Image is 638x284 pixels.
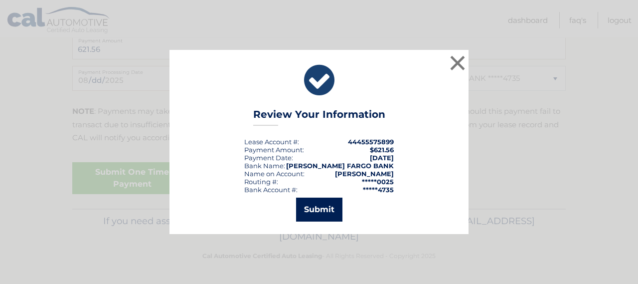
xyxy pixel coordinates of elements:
strong: 44455575899 [348,138,394,146]
strong: [PERSON_NAME] [335,170,394,178]
div: Payment Amount: [244,146,304,154]
div: Bank Account #: [244,186,298,194]
div: Bank Name: [244,162,285,170]
div: Routing #: [244,178,278,186]
strong: [PERSON_NAME] FARGO BANK [286,162,394,170]
div: Lease Account #: [244,138,299,146]
h3: Review Your Information [253,108,385,126]
span: $621.56 [370,146,394,154]
button: Submit [296,198,342,222]
div: : [244,154,293,162]
div: Name on Account: [244,170,305,178]
span: Payment Date [244,154,292,162]
button: × [448,53,468,73]
span: [DATE] [370,154,394,162]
